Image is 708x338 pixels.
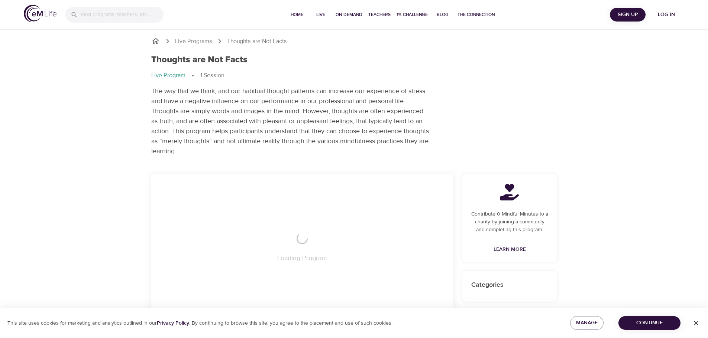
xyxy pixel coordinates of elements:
[624,318,675,328] span: Continue
[471,210,548,234] p: Contribute 0 Mindful Minutes to a charity by joining a community and completing this program.
[288,11,306,19] span: Home
[649,8,684,22] button: Log in
[368,11,391,19] span: Teachers
[458,11,495,19] span: The Connection
[312,11,330,19] span: Live
[336,11,362,19] span: On-Demand
[151,86,430,156] p: The way that we think, and our habitual thought patterns can increase our experience of stress an...
[434,11,452,19] span: Blog
[151,71,185,80] p: Live Program
[576,318,598,328] span: Manage
[570,316,604,330] button: Manage
[652,10,681,19] span: Log in
[618,316,680,330] button: Continue
[613,10,643,19] span: Sign Up
[491,243,529,256] a: Learn More
[151,55,248,65] h1: Thoughts are Not Facts
[610,8,646,22] button: Sign Up
[81,7,164,23] input: Find programs, teachers, etc...
[227,37,287,46] p: Thoughts are Not Facts
[151,71,557,80] nav: breadcrumb
[151,37,557,46] nav: breadcrumb
[175,37,212,46] a: Live Programs
[397,11,428,19] span: 1% Challenge
[200,71,224,80] p: 1 Session
[471,280,548,290] p: Categories
[24,5,56,22] img: logo
[494,245,526,254] span: Learn More
[157,320,189,326] a: Privacy Policy
[277,253,327,263] p: Loading Program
